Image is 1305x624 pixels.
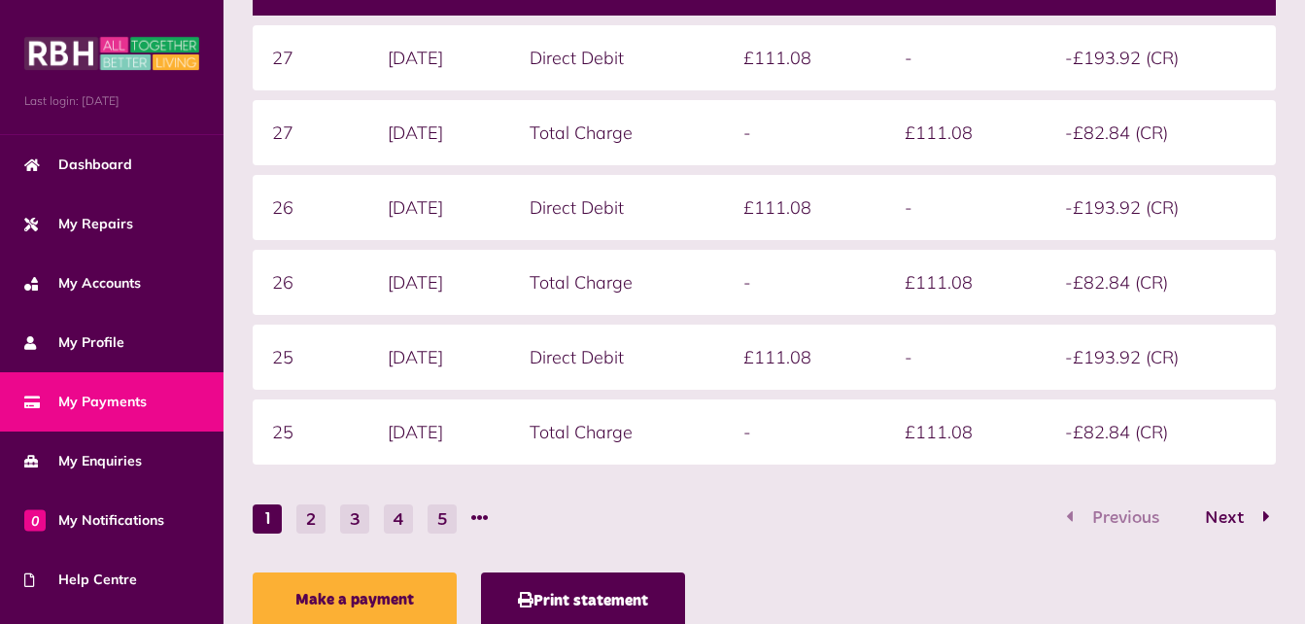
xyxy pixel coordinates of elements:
td: £111.08 [885,250,1047,315]
td: [DATE] [368,100,510,165]
button: Go to page 3 [340,504,369,534]
span: Next [1190,509,1258,527]
td: 25 [253,325,368,390]
img: MyRBH [24,34,199,73]
span: My Accounts [24,273,141,294]
td: - [724,399,885,465]
td: Total Charge [510,399,724,465]
td: [DATE] [368,25,510,90]
span: My Notifications [24,510,164,531]
td: -£193.92 (CR) [1046,325,1276,390]
td: Total Charge [510,100,724,165]
button: Go to page 2 [1185,504,1276,533]
td: - [885,175,1047,240]
td: Direct Debit [510,325,724,390]
td: 26 [253,250,368,315]
button: Go to page 2 [296,504,326,534]
td: Direct Debit [510,175,724,240]
td: -£193.92 (CR) [1046,25,1276,90]
td: -£82.84 (CR) [1046,100,1276,165]
span: 0 [24,509,46,531]
td: Direct Debit [510,25,724,90]
span: My Payments [24,392,147,412]
span: Dashboard [24,155,132,175]
td: -£193.92 (CR) [1046,175,1276,240]
td: 27 [253,25,368,90]
td: 25 [253,399,368,465]
td: [DATE] [368,250,510,315]
button: Go to page 5 [428,504,457,534]
span: Last login: [DATE] [24,92,199,110]
td: £111.08 [885,399,1047,465]
td: - [885,325,1047,390]
td: [DATE] [368,399,510,465]
span: My Profile [24,332,124,353]
td: 27 [253,100,368,165]
td: 26 [253,175,368,240]
td: - [724,100,885,165]
td: £111.08 [724,325,885,390]
td: £111.08 [724,175,885,240]
td: -£82.84 (CR) [1046,399,1276,465]
td: - [724,250,885,315]
td: £111.08 [724,25,885,90]
td: Total Charge [510,250,724,315]
td: [DATE] [368,325,510,390]
td: £111.08 [885,100,1047,165]
td: [DATE] [368,175,510,240]
span: Help Centre [24,570,137,590]
span: My Repairs [24,214,133,234]
td: -£82.84 (CR) [1046,250,1276,315]
button: Go to page 4 [384,504,413,534]
td: - [885,25,1047,90]
span: My Enquiries [24,451,142,471]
